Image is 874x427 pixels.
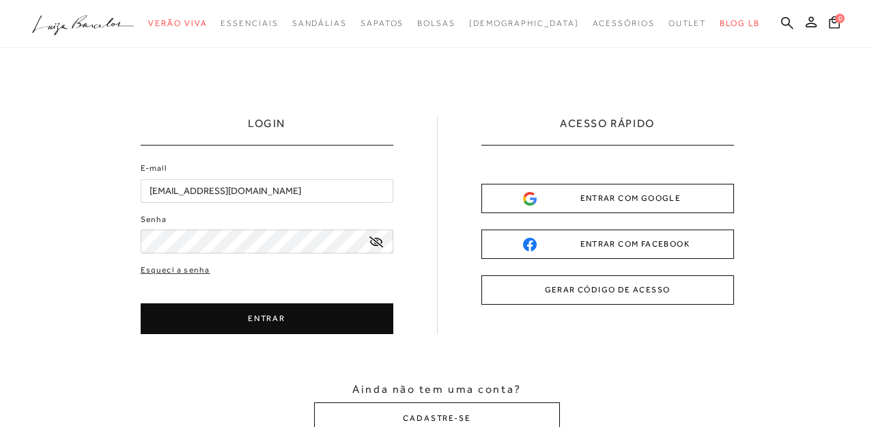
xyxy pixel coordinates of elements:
span: Sandálias [292,18,347,28]
a: exibir senha [369,236,383,247]
a: categoryNavScreenReaderText [221,11,278,36]
span: Verão Viva [148,18,207,28]
span: 0 [835,14,845,23]
span: Acessórios [593,18,655,28]
a: BLOG LB [720,11,759,36]
a: categoryNavScreenReaderText [361,11,404,36]
label: Senha [141,213,167,226]
button: 0 [825,15,844,33]
span: Essenciais [221,18,278,28]
button: ENTRAR COM FACEBOOK [481,230,734,259]
h1: LOGIN [248,116,285,145]
div: ENTRAR COM GOOGLE [523,191,692,206]
button: GERAR CÓDIGO DE ACESSO [481,275,734,305]
h2: ACESSO RÁPIDO [560,116,655,145]
a: noSubCategoriesText [469,11,579,36]
label: E-mail [141,162,168,175]
input: E-mail [141,179,393,203]
span: [DEMOGRAPHIC_DATA] [469,18,579,28]
a: categoryNavScreenReaderText [417,11,455,36]
span: Sapatos [361,18,404,28]
button: ENTRAR COM GOOGLE [481,184,734,213]
a: categoryNavScreenReaderText [668,11,707,36]
span: BLOG LB [720,18,759,28]
span: Outlet [668,18,707,28]
span: Ainda não tem uma conta? [352,382,521,397]
button: ENTRAR [141,303,393,334]
a: categoryNavScreenReaderText [148,11,207,36]
div: ENTRAR COM FACEBOOK [523,237,692,251]
span: Bolsas [417,18,455,28]
a: Esqueci a senha [141,264,210,277]
a: categoryNavScreenReaderText [292,11,347,36]
a: categoryNavScreenReaderText [593,11,655,36]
